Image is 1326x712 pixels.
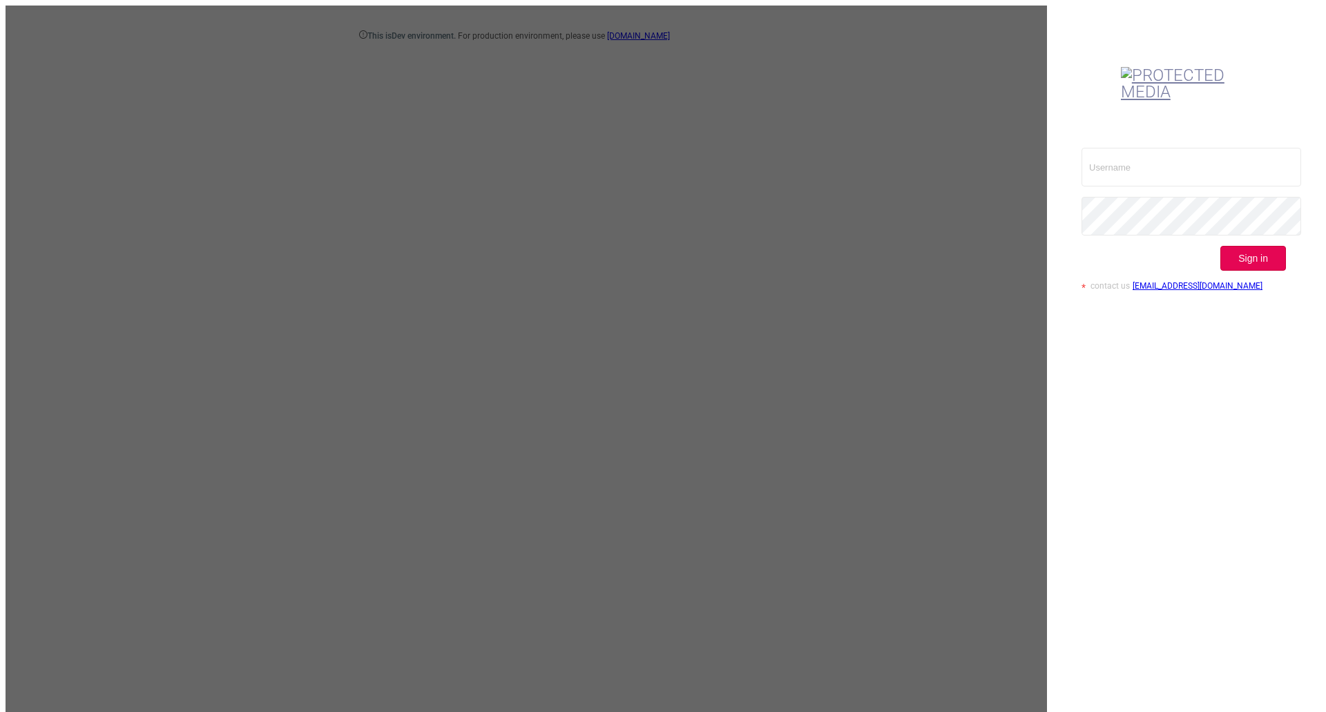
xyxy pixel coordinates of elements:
[1133,281,1262,291] a: [EMAIL_ADDRESS][DOMAIN_NAME]
[1082,148,1301,186] input: Username
[1220,246,1286,271] button: Sign in
[1090,281,1130,291] span: contact us
[1238,253,1268,264] span: Sign in
[1121,67,1247,100] img: Protected Media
